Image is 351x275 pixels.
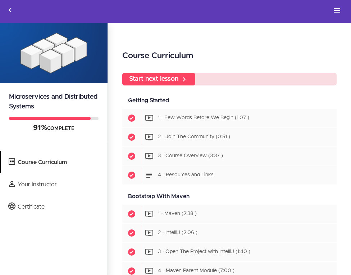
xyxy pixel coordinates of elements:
[0,0,20,22] a: Back to courses
[122,243,337,261] a: Completed item 3 - Open The Project with IntelliJ (1:40 )
[122,188,337,205] div: Bootstrap With Maven
[158,135,230,140] span: 2 - Join The Community (0:51 )
[122,205,141,223] span: Completed item
[9,123,99,133] div: COMPLETE
[158,250,250,255] span: 3 - Open The Project with IntelliJ (1:40 )
[122,128,337,146] a: Completed item 2 - Join The Community (0:51 )
[122,224,337,242] a: Completed item 2 - IntelliJ (2:06 )
[158,173,214,178] span: 4 - Resources and Links
[122,73,195,85] a: Start next lesson
[122,147,141,166] span: Completed item
[122,128,141,146] span: Completed item
[158,230,197,236] span: 2 - IntelliJ (2:06 )
[158,154,223,159] span: 3 - Course Overview (3:37 )
[1,173,108,195] a: Your Instructor
[122,205,337,223] a: Completed item 1 - Maven (2:38 )
[122,109,141,127] span: Completed item
[122,224,141,242] span: Completed item
[33,124,47,131] span: 91%
[122,166,337,185] a: Completed item 4 - Resources and Links
[158,211,197,216] span: 1 - Maven (2:38 )
[122,166,141,185] span: Completed item
[122,109,337,127] a: Completed item 1 - Few Words Before We Begin (1:07 )
[122,93,337,109] div: Getting Started
[158,116,249,121] span: 1 - Few Words Before We Begin (1:07 )
[1,151,108,173] a: Course Curriculum
[6,6,14,14] svg: Back to courses
[158,269,234,274] span: 4 - Maven Parent Module (7:00 )
[122,50,337,62] h2: Course Curriculum
[122,243,141,261] span: Completed item
[122,147,337,166] a: Completed item 3 - Course Overview (3:37 )
[1,196,108,218] a: Certificate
